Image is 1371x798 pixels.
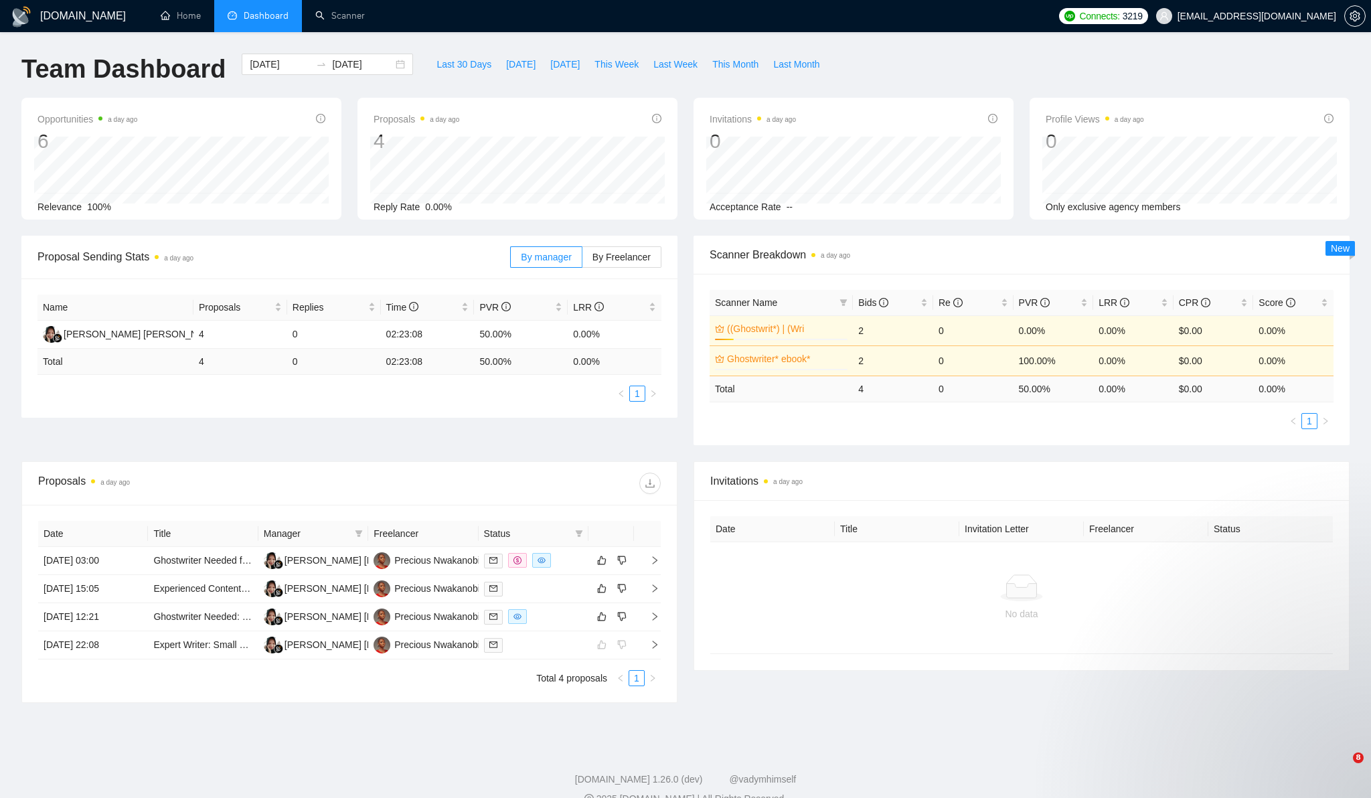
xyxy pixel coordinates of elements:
span: filter [837,293,850,313]
span: Proposal Sending Stats [37,248,510,265]
td: 02:23:08 [381,321,475,349]
span: mail [489,556,497,564]
span: like [597,555,607,566]
a: Ghostwriter Needed: Manuscript on Herbal Remedies, Holistic Healing & Natural Recipes (USA Market) [153,611,582,622]
span: Invitations [710,111,796,127]
a: AA[PERSON_NAME] [PERSON_NAME] [264,582,441,593]
li: Next Page [645,386,661,402]
span: left [617,390,625,398]
button: download [639,473,661,494]
td: [DATE] 03:00 [38,547,148,575]
td: Total [710,376,853,402]
span: right [639,640,659,649]
div: Precious Nwakanobi [394,553,480,568]
span: Last Month [773,57,819,72]
li: 1 [629,670,645,686]
th: Status [1208,516,1333,542]
th: Name [37,295,193,321]
td: 50.00% [474,321,568,349]
time: a day ago [108,116,137,123]
span: user [1159,11,1169,21]
a: Expert Writer: Small Farm Multi-Species Livestock Ebook (15-25K words) [153,639,457,650]
span: Invitations [710,473,1333,489]
span: mail [489,613,497,621]
span: Reply Rate [374,202,420,212]
td: 2 [853,345,933,376]
a: AA[PERSON_NAME] [PERSON_NAME] [43,328,220,339]
th: Date [38,521,148,547]
span: filter [355,530,363,538]
span: right [649,390,657,398]
td: 2 [853,315,933,345]
span: This Week [594,57,639,72]
img: upwork-logo.png [1064,11,1075,21]
span: download [640,478,660,489]
time: a day ago [430,116,459,123]
time: a day ago [767,116,796,123]
img: logo [11,6,32,27]
a: AA[PERSON_NAME] [PERSON_NAME] [264,554,441,565]
div: Precious Nwakanobi [394,609,480,624]
td: [DATE] 12:21 [38,603,148,631]
button: dislike [614,580,630,596]
span: Status [484,526,570,541]
td: Expert Writer: Small Farm Multi-Species Livestock Ebook (15-25K words) [148,631,258,659]
a: ((Ghostwrit*) | (Wri [727,321,845,336]
span: Only exclusive agency members [1046,202,1181,212]
td: 50.00 % [474,349,568,375]
iframe: Intercom live chat [1325,752,1358,785]
span: eye [538,556,546,564]
td: 0.00 % [1253,376,1334,402]
img: AA [264,637,280,653]
button: left [613,386,629,402]
a: PNPrecious Nwakanobi [374,611,480,621]
td: 0 [933,345,1014,376]
span: Last Week [653,57,698,72]
th: Freelancer [1084,516,1208,542]
span: Connects: [1079,9,1119,23]
span: filter [352,524,366,544]
a: Experienced Content Writer Needed for Ebook Guides & How-To Manuals [153,583,460,594]
span: info-circle [594,302,604,311]
button: left [613,670,629,686]
td: 0.00% [1093,345,1174,376]
img: AA [264,580,280,597]
span: right [649,674,657,682]
th: Proposals [193,295,287,321]
td: $0.00 [1174,345,1254,376]
span: info-circle [316,114,325,123]
span: info-circle [1324,114,1334,123]
div: [PERSON_NAME] [PERSON_NAME] [285,553,441,568]
span: dislike [617,555,627,566]
td: 4 [193,349,287,375]
img: gigradar-bm.png [274,588,283,597]
li: Next Page [645,670,661,686]
a: setting [1344,11,1366,21]
h1: Team Dashboard [21,54,226,85]
button: [DATE] [499,54,543,75]
td: 0.00% [568,321,661,349]
td: 0.00 % [568,349,661,375]
span: right [639,612,659,621]
td: $0.00 [1174,315,1254,345]
button: Last Month [766,54,827,75]
span: like [597,611,607,622]
span: info-circle [1286,298,1295,307]
div: 6 [37,129,137,154]
span: dislike [617,611,627,622]
li: 1 [1301,413,1317,429]
td: [DATE] 15:05 [38,575,148,603]
span: 100% [87,202,111,212]
button: This Week [587,54,646,75]
img: AA [43,326,60,343]
span: This Month [712,57,758,72]
li: Total 4 proposals [536,670,607,686]
span: to [316,59,327,70]
span: dollar [513,556,521,564]
div: No data [721,607,1322,621]
th: Invitation Letter [959,516,1084,542]
div: Precious Nwakanobi [394,581,480,596]
td: 0 [933,376,1014,402]
td: 50.00 % [1014,376,1094,402]
td: 100.00% [1014,345,1094,376]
